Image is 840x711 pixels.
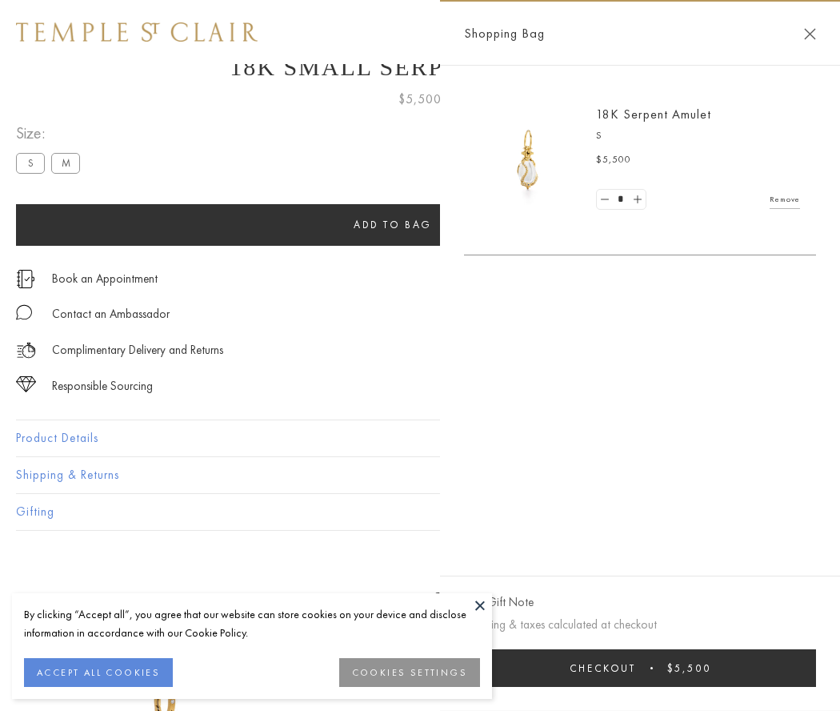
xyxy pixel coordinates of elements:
a: Book an Appointment [52,270,158,287]
a: Set quantity to 2 [629,190,645,210]
button: Product Details [16,420,824,456]
img: icon_appointment.svg [16,270,35,288]
span: $5,500 [667,661,711,675]
h3: You May Also Like [40,588,800,613]
span: Add to bag [354,218,432,231]
img: MessageIcon-01_2.svg [16,304,32,320]
div: Contact an Ambassador [52,304,170,324]
a: 18K Serpent Amulet [596,106,711,123]
label: S [16,153,45,173]
span: $5,500 [596,152,631,168]
p: Shipping & taxes calculated at checkout [464,615,816,635]
button: Add Gift Note [464,592,534,613]
span: $5,500 [398,89,442,110]
img: icon_sourcing.svg [16,376,36,392]
button: Shipping & Returns [16,457,824,493]
button: COOKIES SETTINGS [339,658,480,687]
p: Complimentary Delivery and Returns [52,340,223,360]
a: Remove [770,191,800,208]
div: By clicking “Accept all”, you agree that our website can store cookies on your device and disclos... [24,605,480,642]
div: Responsible Sourcing [52,376,153,396]
img: P51836-E11SERPPV [480,112,576,208]
button: ACCEPT ALL COOKIES [24,658,173,687]
label: M [51,153,80,173]
p: S [596,128,800,144]
img: icon_delivery.svg [16,340,36,360]
img: Temple St. Clair [16,22,258,42]
button: Close Shopping Bag [804,28,816,40]
button: Add to bag [16,204,770,246]
h1: 18K Small Serpent Amulet [16,54,824,81]
a: Set quantity to 0 [597,190,613,210]
span: Checkout [570,661,636,675]
button: Gifting [16,494,824,530]
span: Shopping Bag [464,23,545,44]
button: Checkout $5,500 [464,649,816,687]
span: Size: [16,120,86,147]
